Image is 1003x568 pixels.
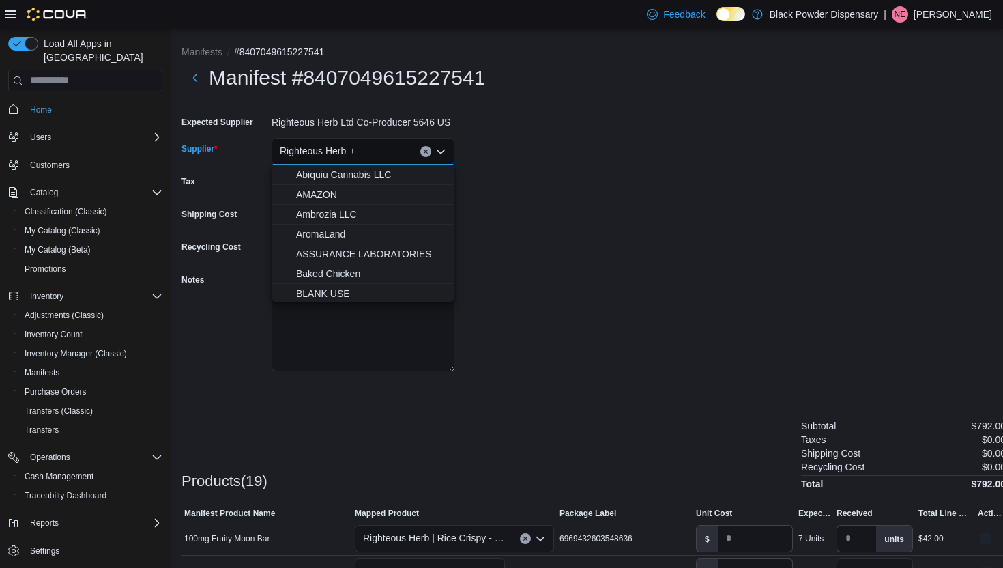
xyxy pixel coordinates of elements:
[296,168,446,182] span: Abiquiu Cannabis LLC
[14,363,168,382] button: Manifests
[895,6,906,23] span: NE
[14,259,168,279] button: Promotions
[30,160,70,171] span: Customers
[19,242,162,258] span: My Catalog (Beta)
[3,155,168,175] button: Customers
[14,344,168,363] button: Inventory Manager (Classic)
[30,132,51,143] span: Users
[801,461,864,472] h6: Recycling Cost
[25,129,162,145] span: Users
[363,530,506,546] span: Righteous Herb | Rice Crispy - SAMPLE
[19,422,162,438] span: Transfers
[19,203,113,220] a: Classification (Classic)
[25,367,59,378] span: Manifests
[978,508,1003,519] span: Actions
[801,434,826,445] h6: Taxes
[914,6,992,23] p: [PERSON_NAME]
[25,157,75,173] a: Customers
[272,111,454,128] div: Righteous Herb Ltd Co-Producer 5646 US
[25,102,57,118] a: Home
[25,184,63,201] button: Catalog
[837,508,873,519] span: Received
[30,545,59,556] span: Settings
[19,468,162,485] span: Cash Management
[3,183,168,202] button: Catalog
[19,403,162,419] span: Transfers (Classic)
[25,244,91,255] span: My Catalog (Beta)
[716,7,745,21] input: Dark Mode
[25,288,69,304] button: Inventory
[280,143,346,159] span: Righteous Herb
[801,448,860,459] h6: Shipping Cost
[25,471,93,482] span: Cash Management
[19,223,162,239] span: My Catalog (Classic)
[25,264,66,274] span: Promotions
[697,526,718,552] label: $
[876,526,912,552] label: units
[884,6,886,23] p: |
[181,274,204,285] label: Notes
[25,288,162,304] span: Inventory
[3,287,168,306] button: Inventory
[420,146,431,157] button: Clear input
[696,508,732,519] span: Unit Cost
[25,329,83,340] span: Inventory Count
[19,384,92,400] a: Purchase Orders
[14,202,168,221] button: Classification (Classic)
[559,533,633,544] span: 6969432603548636
[38,37,162,64] span: Load All Apps in [GEOGRAPHIC_DATA]
[3,513,168,532] button: Reports
[435,146,446,157] button: Close list of options
[184,508,275,519] span: Manifest Product Name
[30,291,63,302] span: Inventory
[14,401,168,421] button: Transfers (Classic)
[19,468,99,485] a: Cash Management
[19,422,64,438] a: Transfers
[272,284,454,304] button: BLANK USE
[801,421,836,431] h6: Subtotal
[25,386,87,397] span: Purchase Orders
[559,508,616,519] span: Package Label
[535,533,546,544] button: Open list of options
[770,6,879,23] p: Black Powder Dispensary
[181,117,253,128] label: Expected Supplier
[19,345,132,362] a: Inventory Manager (Classic)
[296,267,446,281] span: Baked Chicken
[272,225,454,244] button: AromaLand
[19,365,65,381] a: Manifests
[641,1,710,28] a: Feedback
[798,533,824,544] div: 7 Units
[14,325,168,344] button: Inventory Count
[801,479,823,489] h4: Total
[14,240,168,259] button: My Catalog (Beta)
[181,209,237,220] label: Shipping Cost
[181,64,209,91] button: Next
[19,223,106,239] a: My Catalog (Classic)
[296,208,446,221] span: Ambrozia LLC
[918,508,972,519] span: Total Line Cost
[181,242,241,253] label: Recycling Cost
[25,310,104,321] span: Adjustments (Classic)
[181,46,222,57] button: Manifests
[14,382,168,401] button: Purchase Orders
[19,384,162,400] span: Purchase Orders
[14,306,168,325] button: Adjustments (Classic)
[30,517,59,528] span: Reports
[19,242,96,258] a: My Catalog (Beta)
[25,449,76,466] button: Operations
[19,326,88,343] a: Inventory Count
[30,452,70,463] span: Operations
[25,406,93,416] span: Transfers (Classic)
[25,348,127,359] span: Inventory Manager (Classic)
[3,541,168,560] button: Settings
[234,46,324,57] button: #8407049615227541
[19,365,162,381] span: Manifests
[19,487,162,504] span: Traceabilty Dashboard
[25,156,162,173] span: Customers
[19,403,98,419] a: Transfers (Classic)
[19,345,162,362] span: Inventory Manager (Classic)
[25,543,65,559] a: Settings
[272,205,454,225] button: Ambrozia LLC
[25,225,100,236] span: My Catalog (Classic)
